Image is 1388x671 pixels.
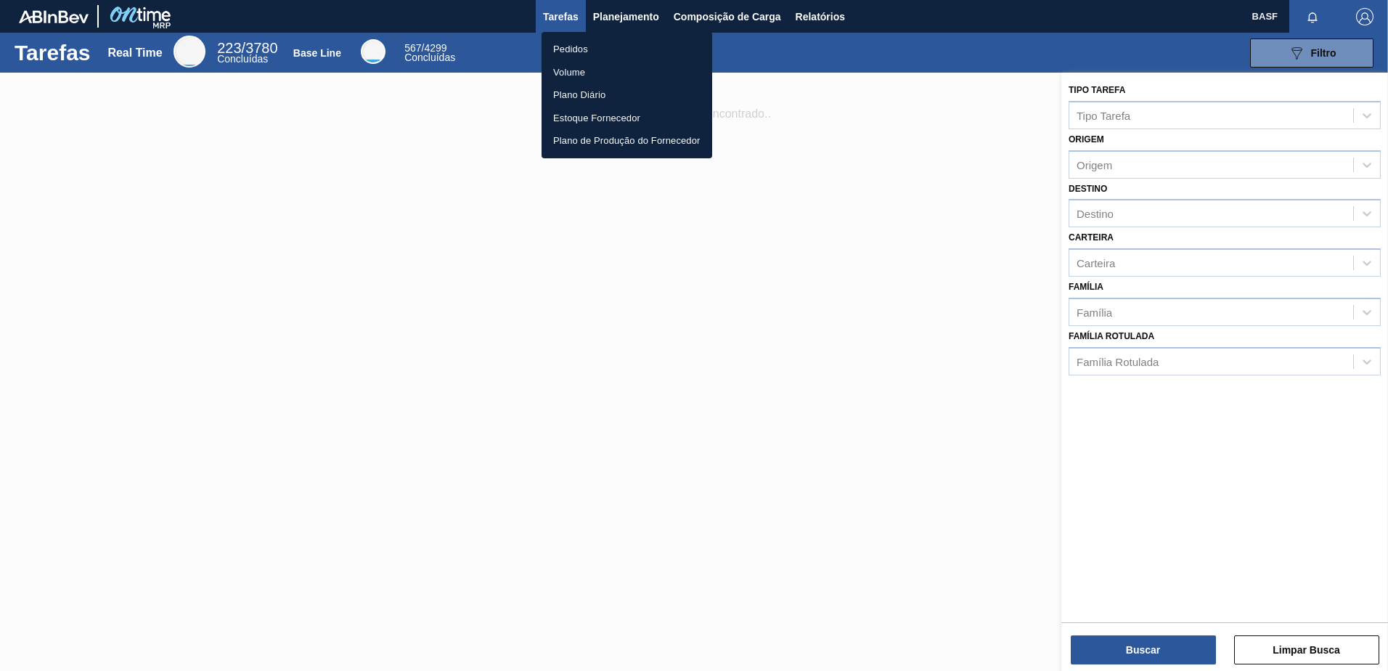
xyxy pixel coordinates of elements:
[542,129,712,152] a: Plano de Produção do Fornecedor
[542,107,712,130] a: Estoque Fornecedor
[542,61,712,84] a: Volume
[542,38,712,61] a: Pedidos
[542,84,712,107] a: Plano Diário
